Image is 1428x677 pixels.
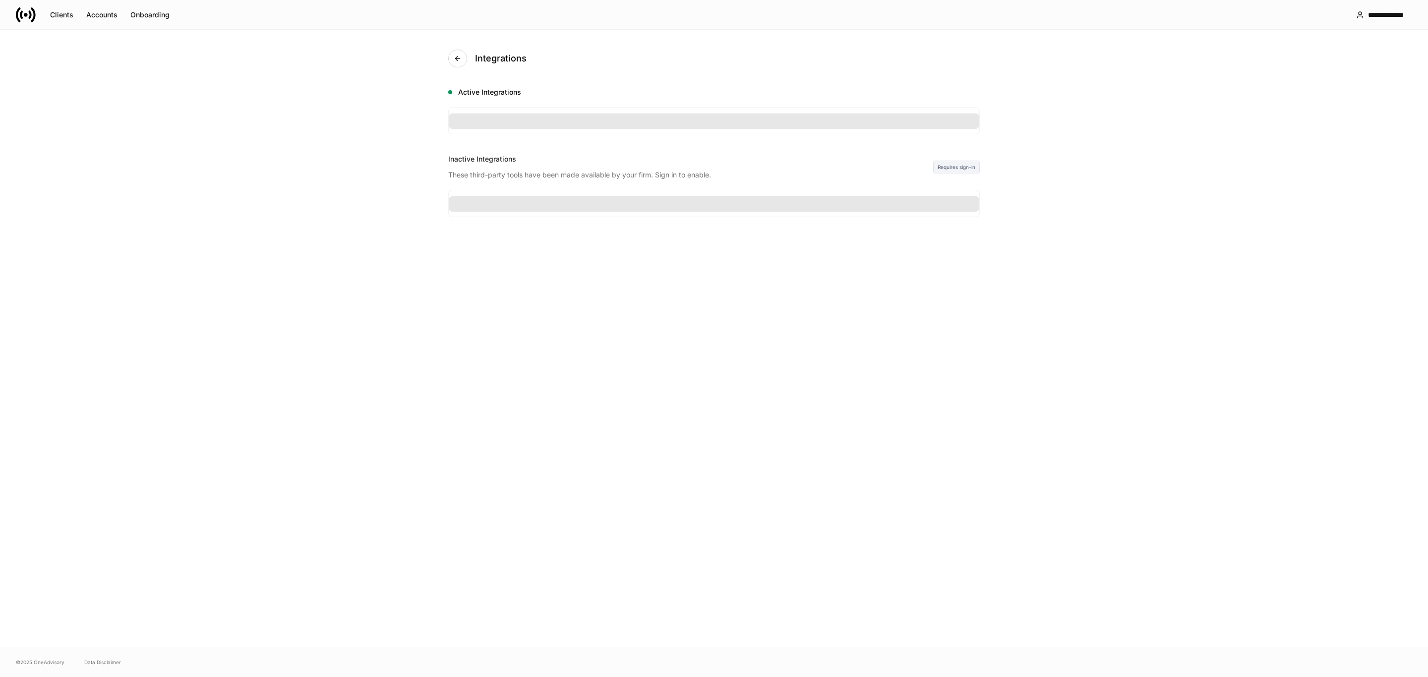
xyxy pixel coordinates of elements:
div: Onboarding [130,11,170,18]
h4: Integrations [475,53,527,64]
h5: Active Integrations [458,87,980,97]
div: Accounts [86,11,118,18]
button: Clients [44,7,80,23]
div: Requires sign-in [933,161,980,173]
a: Data Disclaimer [84,658,121,666]
div: Clients [50,11,73,18]
button: Accounts [80,7,124,23]
button: Onboarding [124,7,176,23]
div: Inactive Integrations [448,154,933,164]
div: These third-party tools have been made available by your firm. Sign in to enable. [448,164,933,180]
span: © 2025 OneAdvisory [16,658,64,666]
